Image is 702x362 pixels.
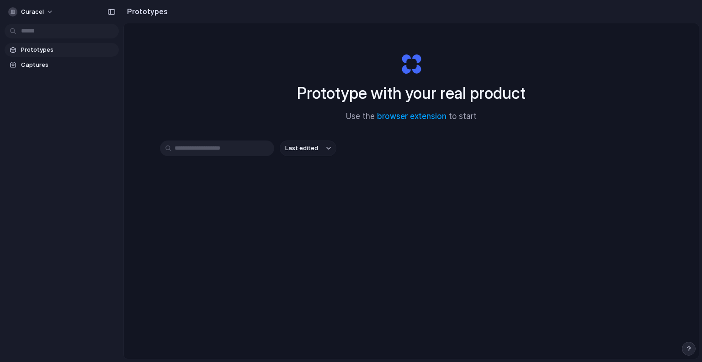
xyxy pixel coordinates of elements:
[297,81,526,105] h1: Prototype with your real product
[377,112,447,121] a: browser extension
[21,45,115,54] span: Prototypes
[280,140,336,156] button: Last edited
[5,58,119,72] a: Captures
[5,43,119,57] a: Prototypes
[21,60,115,70] span: Captures
[21,7,44,16] span: Curacel
[285,144,318,153] span: Last edited
[123,6,168,17] h2: Prototypes
[5,5,58,19] button: Curacel
[346,111,477,123] span: Use the to start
